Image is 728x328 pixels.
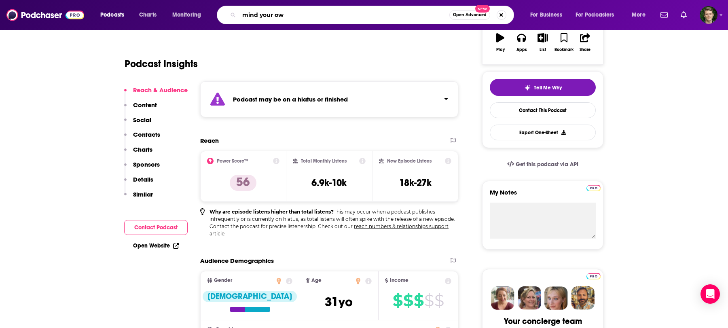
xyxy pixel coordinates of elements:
[210,208,458,237] p: This may occur when a podcast publishes infrequently or is currently on hiatus, as total listens ...
[586,273,601,279] img: Podchaser Pro
[6,7,84,23] img: Podchaser - Follow, Share and Rate Podcasts
[575,28,596,57] button: Share
[133,86,188,94] p: Reach & Audience
[233,95,348,103] strong: Podcast may be on a hiatus or finished
[124,86,188,101] button: Reach & Audience
[203,291,297,302] div: [DEMOGRAPHIC_DATA]
[632,9,645,21] span: More
[532,28,553,57] button: List
[210,209,334,215] b: Why are episode listens higher than total listens?
[133,131,160,138] p: Contacts
[490,28,511,57] button: Play
[570,8,626,21] button: open menu
[399,177,432,189] h3: 18k-27k
[530,9,562,21] span: For Business
[414,294,423,307] span: $
[217,158,248,164] h2: Power Score™
[626,8,656,21] button: open menu
[490,188,596,203] label: My Notes
[133,146,152,153] p: Charts
[133,101,157,109] p: Content
[554,47,574,52] div: Bookmark
[124,101,157,116] button: Content
[100,9,124,21] span: Podcasts
[700,6,717,24] span: Logged in as drew.kilman
[133,242,179,249] a: Open Website
[571,286,595,310] img: Jon Profile
[393,294,402,307] span: $
[504,316,582,326] div: Your concierge team
[95,8,135,21] button: open menu
[214,278,232,283] span: Gender
[534,85,562,91] span: Tell Me Why
[325,294,353,310] span: 31 yo
[496,47,505,52] div: Play
[490,125,596,140] button: Export One-Sheet
[586,185,601,191] img: Podchaser Pro
[124,220,188,235] button: Contact Podcast
[200,257,274,265] h2: Audience Demographics
[124,116,151,131] button: Social
[390,278,408,283] span: Income
[580,47,590,52] div: Share
[134,8,161,21] a: Charts
[576,9,614,21] span: For Podcasters
[657,8,671,22] a: Show notifications dropdown
[387,158,432,164] h2: New Episode Listens
[453,13,487,17] span: Open Advanced
[491,286,514,310] img: Sydney Profile
[239,8,449,21] input: Search podcasts, credits, & more...
[139,9,157,21] span: Charts
[490,102,596,118] a: Contact This Podcast
[490,79,596,96] button: tell me why sparkleTell Me Why
[393,294,444,307] a: $$$$$
[525,8,572,21] button: open menu
[167,8,212,21] button: open menu
[311,278,322,283] span: Age
[677,8,690,22] a: Show notifications dropdown
[311,177,347,189] h3: 6.9k-10k
[700,284,720,304] div: Open Intercom Messenger
[301,158,347,164] h2: Total Monthly Listens
[325,298,353,309] a: 31yo
[501,154,585,174] a: Get this podcast via API
[700,6,717,24] button: Show profile menu
[133,116,151,124] p: Social
[125,58,198,70] h1: Podcast Insights
[124,161,160,176] button: Sponsors
[200,137,219,144] h2: Reach
[230,175,256,191] p: 56
[434,294,444,307] span: $
[200,81,458,117] section: Click to expand status details
[424,294,434,307] span: $
[124,146,152,161] button: Charts
[586,184,601,191] a: Pro website
[511,28,532,57] button: Apps
[133,161,160,168] p: Sponsors
[586,272,601,279] a: Pro website
[540,47,546,52] div: List
[124,190,153,205] button: Similar
[133,176,153,183] p: Details
[172,9,201,21] span: Monitoring
[516,161,578,168] span: Get this podcast via API
[553,28,574,57] button: Bookmark
[516,47,527,52] div: Apps
[203,291,297,312] a: [DEMOGRAPHIC_DATA]
[210,223,449,237] a: reach numbers & relationships support article.
[403,294,413,307] span: $
[524,85,531,91] img: tell me why sparkle
[475,5,490,13] span: New
[224,6,522,24] div: Search podcasts, credits, & more...
[518,286,541,310] img: Barbara Profile
[133,190,153,198] p: Similar
[700,6,717,24] img: User Profile
[124,176,153,190] button: Details
[544,286,568,310] img: Jules Profile
[124,131,160,146] button: Contacts
[449,10,490,20] button: Open AdvancedNew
